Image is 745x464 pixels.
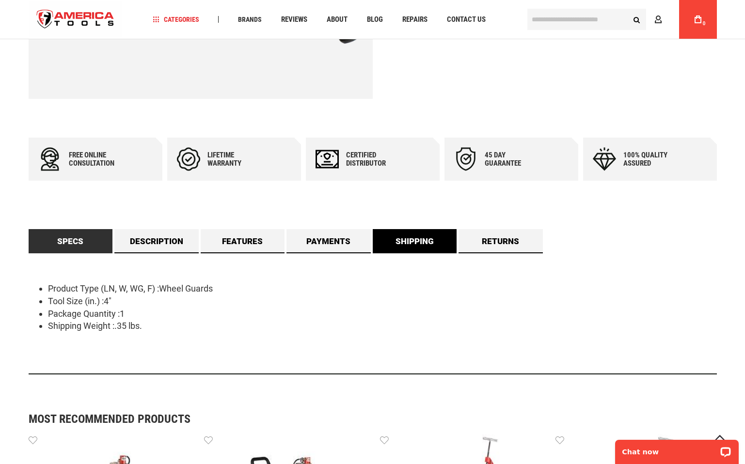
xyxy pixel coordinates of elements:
a: Reviews [277,13,312,26]
li: Tool Size (in.) :4" [48,295,717,308]
span: About [327,16,348,23]
div: 100% quality assured [623,151,682,168]
a: Payments [286,229,371,253]
span: Reviews [281,16,307,23]
button: Search [628,10,646,29]
span: Contact Us [447,16,486,23]
div: Lifetime warranty [207,151,266,168]
a: store logo [29,1,123,38]
span: Repairs [402,16,428,23]
img: America Tools [29,1,123,38]
a: Description [114,229,199,253]
iframe: LiveChat chat widget [609,433,745,464]
a: Features [201,229,285,253]
li: Product Type (LN, W, WG, F) :Wheel Guards [48,282,717,295]
span: Brands [238,16,262,23]
span: 0 [703,21,706,26]
a: Brands [234,13,266,26]
a: Returns [459,229,543,253]
a: Shipping [373,229,457,253]
strong: Most Recommended Products [29,413,683,425]
span: Blog [367,16,383,23]
a: Categories [148,13,204,26]
li: Shipping Weight :.35 lbs. [48,320,717,332]
a: Blog [363,13,387,26]
a: About [322,13,352,26]
li: Package Quantity :1 [48,308,717,320]
a: Contact Us [443,13,490,26]
div: 45 day Guarantee [485,151,543,168]
div: Free online consultation [69,151,127,168]
a: Specs [29,229,113,253]
div: Certified Distributor [346,151,404,168]
a: Repairs [398,13,432,26]
span: Categories [153,16,199,23]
